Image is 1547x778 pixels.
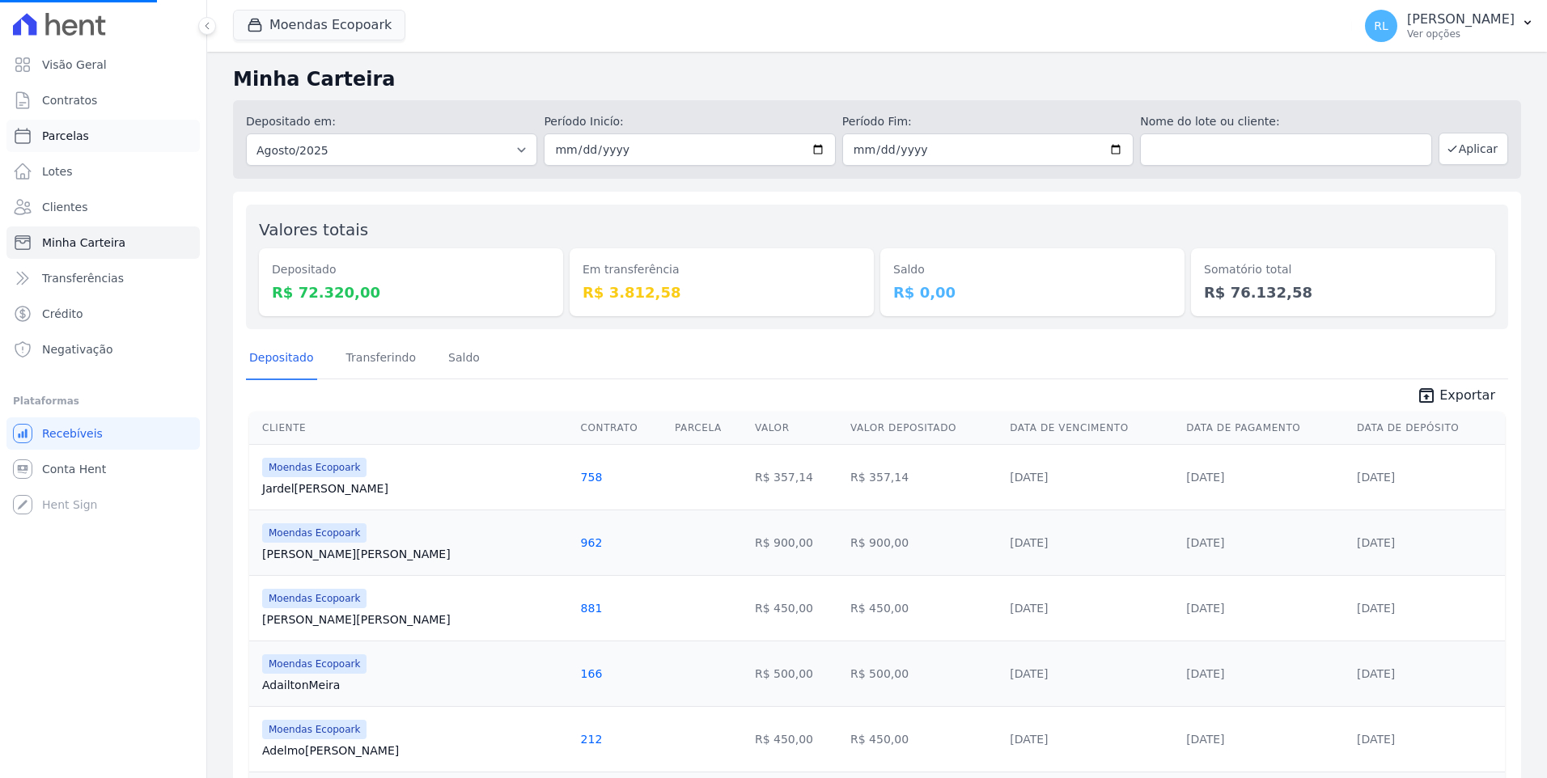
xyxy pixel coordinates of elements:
a: Lotes [6,155,200,188]
a: [DATE] [1357,667,1395,680]
a: 166 [581,667,603,680]
dd: R$ 72.320,00 [272,281,550,303]
p: [PERSON_NAME] [1407,11,1515,27]
span: Negativação [42,341,113,357]
th: Contrato [574,412,668,445]
td: R$ 500,00 [844,641,1003,706]
i: unarchive [1417,386,1436,405]
span: Crédito [42,306,83,322]
a: [DATE] [1357,536,1395,549]
th: Data de Vencimento [1003,412,1180,445]
a: [DATE] [1357,471,1395,484]
span: Moendas Ecopoark [262,589,367,608]
p: Ver opções [1407,27,1515,40]
dt: Em transferência [583,261,861,278]
span: Moendas Ecopoark [262,720,367,739]
a: Negativação [6,333,200,366]
a: Minha Carteira [6,226,200,259]
span: Parcelas [42,128,89,144]
a: Clientes [6,191,200,223]
div: Plataformas [13,391,193,411]
span: Transferências [42,270,124,286]
th: Cliente [249,412,574,445]
a: [DATE] [1357,602,1395,615]
a: Visão Geral [6,49,200,81]
a: [DATE] [1010,536,1048,549]
a: Saldo [445,338,483,380]
label: Período Fim: [842,113,1134,130]
th: Data de Depósito [1350,412,1505,445]
a: Depositado [246,338,317,380]
td: R$ 500,00 [748,641,844,706]
a: 212 [581,733,603,746]
dt: Somatório total [1204,261,1482,278]
a: 758 [581,471,603,484]
span: Minha Carteira [42,235,125,251]
td: R$ 900,00 [748,510,844,575]
td: R$ 450,00 [748,575,844,641]
span: Lotes [42,163,73,180]
a: Conta Hent [6,453,200,485]
a: AdailtonMeira [262,677,568,693]
label: Nome do lote ou cliente: [1140,113,1431,130]
span: Moendas Ecopoark [262,458,367,477]
a: [DATE] [1186,536,1224,549]
span: Clientes [42,199,87,215]
span: Recebíveis [42,425,103,442]
a: [DATE] [1357,733,1395,746]
label: Período Inicío: [544,113,835,130]
a: Transferências [6,262,200,294]
th: Valor [748,412,844,445]
a: [DATE] [1186,471,1224,484]
td: R$ 450,00 [748,706,844,772]
a: Transferindo [343,338,420,380]
span: Moendas Ecopoark [262,523,367,543]
dt: Depositado [272,261,550,278]
a: 881 [581,602,603,615]
button: RL [PERSON_NAME] Ver opções [1352,3,1547,49]
td: R$ 900,00 [844,510,1003,575]
span: Visão Geral [42,57,107,73]
label: Valores totais [259,220,368,239]
a: Contratos [6,84,200,116]
a: [PERSON_NAME][PERSON_NAME] [262,546,568,562]
a: [DATE] [1010,471,1048,484]
label: Depositado em: [246,115,336,128]
a: unarchive Exportar [1404,386,1508,408]
td: R$ 450,00 [844,706,1003,772]
button: Aplicar [1439,133,1508,165]
a: [DATE] [1010,602,1048,615]
span: Moendas Ecopoark [262,654,367,674]
a: 962 [581,536,603,549]
a: [PERSON_NAME][PERSON_NAME] [262,611,568,628]
a: [DATE] [1186,733,1224,746]
span: RL [1374,20,1388,32]
dd: R$ 3.812,58 [583,281,861,303]
dd: R$ 76.132,58 [1204,281,1482,303]
a: Jardel[PERSON_NAME] [262,480,568,497]
dt: Saldo [893,261,1172,278]
a: Crédito [6,298,200,330]
a: [DATE] [1186,667,1224,680]
td: R$ 357,14 [844,444,1003,510]
span: Conta Hent [42,461,106,477]
a: [DATE] [1010,667,1048,680]
a: Parcelas [6,120,200,152]
a: [DATE] [1010,733,1048,746]
span: Exportar [1439,386,1495,405]
span: Contratos [42,92,97,108]
h2: Minha Carteira [233,65,1521,94]
a: [DATE] [1186,602,1224,615]
a: Adelmo[PERSON_NAME] [262,742,568,759]
td: R$ 357,14 [748,444,844,510]
th: Data de Pagamento [1180,412,1350,445]
th: Parcela [668,412,748,445]
th: Valor Depositado [844,412,1003,445]
a: Recebíveis [6,417,200,450]
td: R$ 450,00 [844,575,1003,641]
button: Moendas Ecopoark [233,10,405,40]
dd: R$ 0,00 [893,281,1172,303]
